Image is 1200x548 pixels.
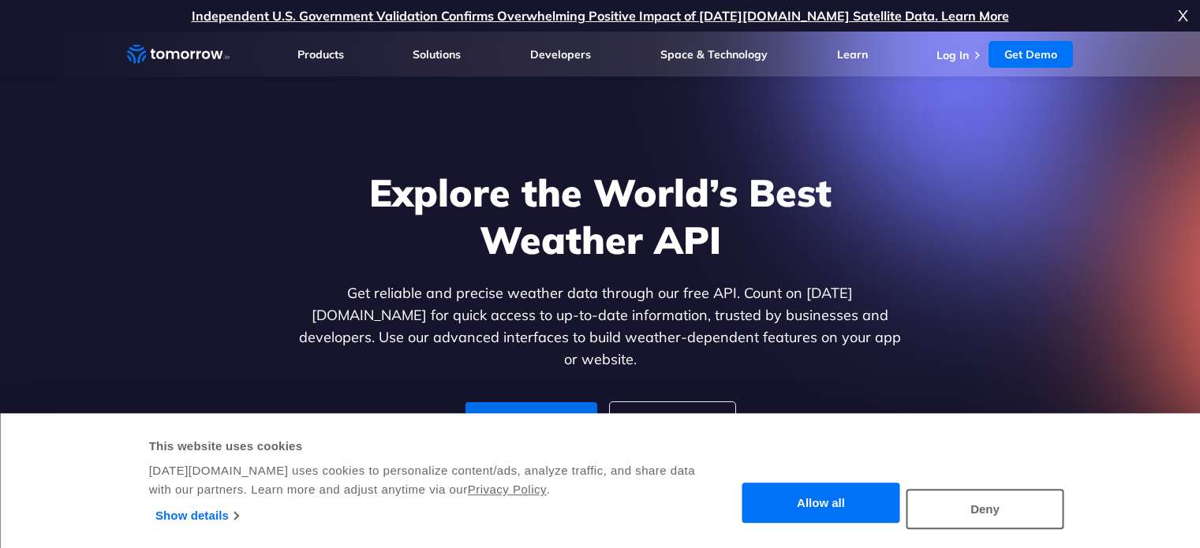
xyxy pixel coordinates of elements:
a: Privacy Policy [468,483,547,496]
a: Show details [155,504,238,527]
p: Get reliable and precise weather data through our free API. Count on [DATE][DOMAIN_NAME] for quic... [296,282,905,371]
a: Get Demo [989,41,1073,68]
a: For Enterprise [610,402,735,442]
a: Learn [837,47,868,62]
h1: Explore the World’s Best Weather API [296,169,905,263]
a: Independent U.S. Government Validation Confirms Overwhelming Positive Impact of [DATE][DOMAIN_NAM... [192,8,1009,24]
a: Developers [530,47,591,62]
div: [DATE][DOMAIN_NAME] uses cookies to personalize content/ads, analyze traffic, and share data with... [149,461,697,499]
a: Space & Technology [660,47,768,62]
a: Products [297,47,344,62]
a: Home link [127,43,230,66]
a: Log In [936,48,969,62]
button: Allow all [742,483,900,524]
button: Deny [907,489,1064,529]
a: For Developers [465,402,597,442]
a: Solutions [413,47,461,62]
div: This website uses cookies [149,437,697,456]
